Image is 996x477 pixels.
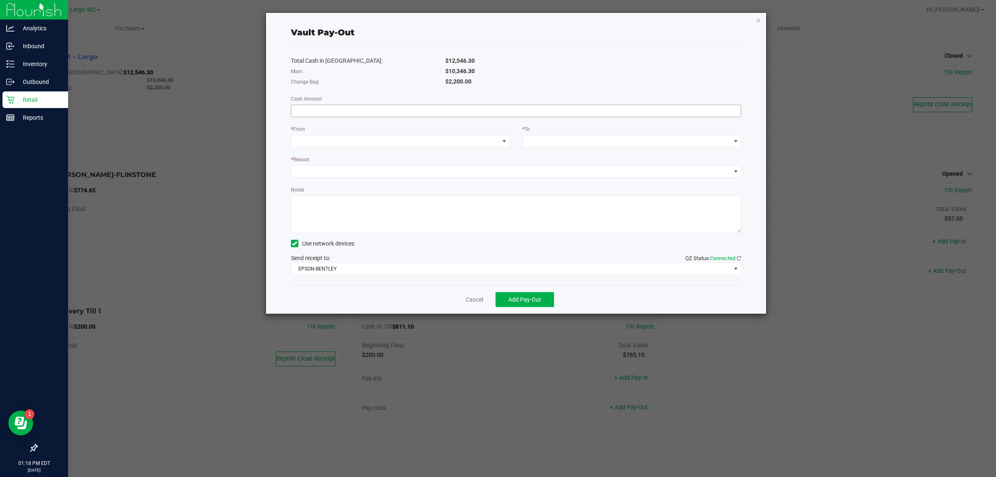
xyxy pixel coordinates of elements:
[4,460,64,467] p: 01:18 PM EDT
[685,255,741,261] span: QZ Status:
[496,292,554,307] button: Add Pay-Out
[291,57,383,64] span: Total Cash in [GEOGRAPHIC_DATA]:
[8,411,33,435] iframe: Resource center
[15,77,64,87] p: Outbound
[15,41,64,51] p: Inbound
[291,96,322,102] span: Cash Amount
[291,79,320,85] span: Change Bag:
[6,24,15,32] inline-svg: Analytics
[291,125,305,133] label: From
[445,78,471,85] span: $2,200.00
[6,42,15,50] inline-svg: Inbound
[291,186,304,194] label: Notes
[291,263,731,275] span: EPSON-BENTLEY
[15,23,64,33] p: Analytics
[15,95,64,105] p: Retail
[291,156,310,163] label: Reason
[6,96,15,104] inline-svg: Retail
[466,295,483,304] a: Cancel
[291,239,354,248] label: Use network devices
[710,255,735,261] span: Connected
[445,68,475,74] span: $10,346.30
[6,60,15,68] inline-svg: Inventory
[291,69,303,74] span: Main:
[291,255,330,261] span: Send receipt to:
[6,78,15,86] inline-svg: Outbound
[6,113,15,122] inline-svg: Reports
[522,125,530,133] label: To
[15,113,64,123] p: Reports
[15,59,64,69] p: Inventory
[291,26,354,39] div: Vault Pay-Out
[4,467,64,473] p: [DATE]
[24,409,34,419] iframe: Resource center unread badge
[445,57,475,64] span: $12,546.30
[508,296,541,303] span: Add Pay-Out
